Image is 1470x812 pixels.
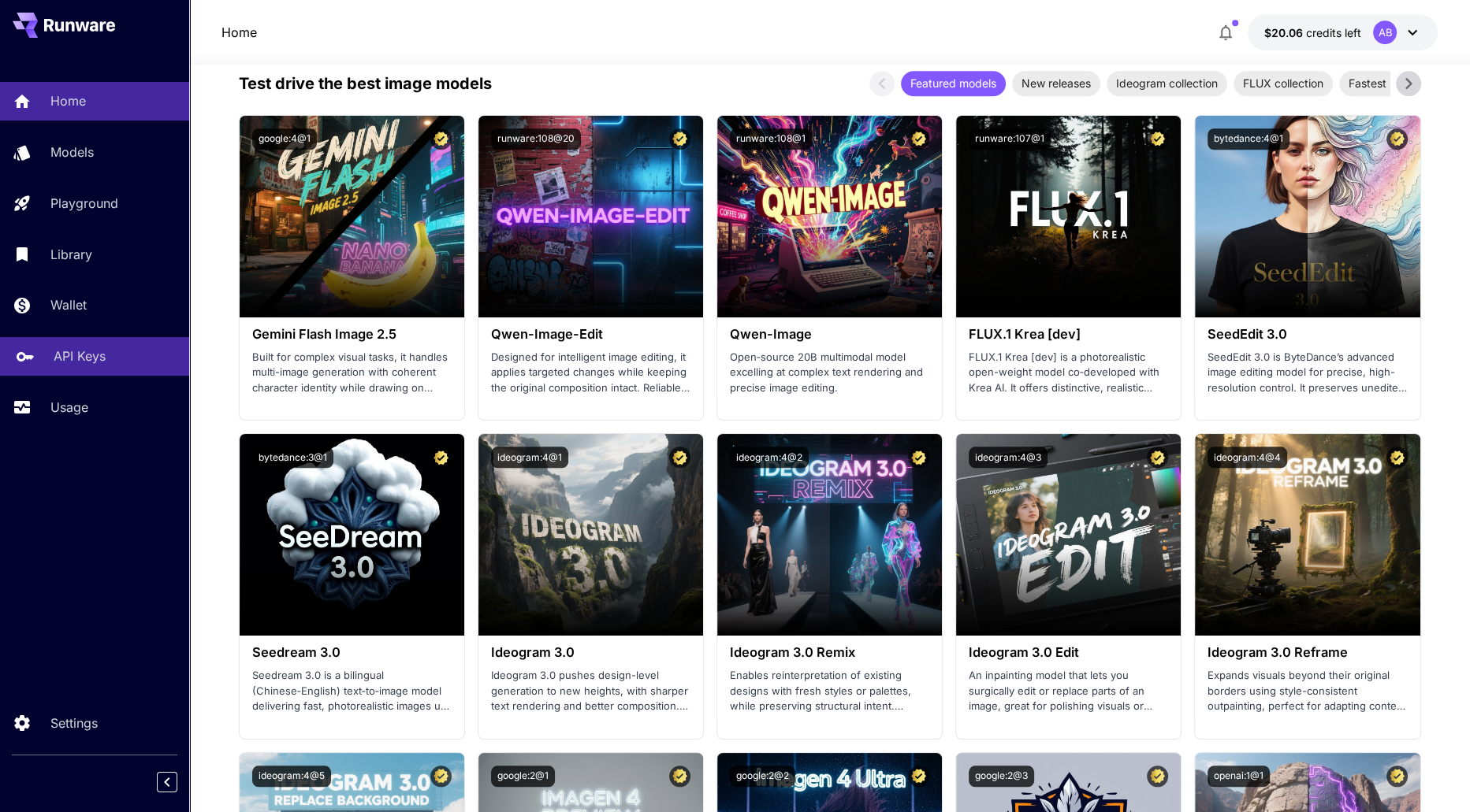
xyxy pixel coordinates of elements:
[240,434,464,636] img: alt
[50,295,87,314] p: Wallet
[1234,75,1333,91] span: FLUX collection
[730,447,809,468] button: ideogram:4@2
[669,128,690,150] button: Certified Model – Vetted for best performance and includes a commercial license.
[50,91,86,110] p: Home
[1195,116,1420,317] img: alt
[491,447,568,468] button: ideogram:4@1
[1147,447,1168,468] button: Certified Model – Vetted for best performance and includes a commercial license.
[969,447,1048,468] button: ideogram:4@3
[478,116,703,317] img: alt
[1373,20,1397,44] div: AB
[908,128,929,150] button: Certified Model – Vetted for best performance and includes a commercial license.
[169,768,189,796] div: Collapse sidebar
[478,434,703,636] img: alt
[730,766,795,787] button: google:2@2
[1386,447,1408,468] button: Certified Model – Vetted for best performance and includes a commercial license.
[491,668,690,714] p: Ideogram 3.0 pushes design-level generation to new heights, with sharper text rendering and bette...
[1386,128,1408,150] button: Certified Model – Vetted for best performance and includes a commercial license.
[252,327,452,342] h3: Gemini Flash Image 2.5
[1012,75,1100,91] span: New releases
[1339,71,1436,96] div: Fastest models
[730,128,812,150] button: runware:108@1
[1263,24,1360,41] div: $20.05704
[54,347,106,365] p: API Keys
[252,668,452,714] p: Seedream 3.0 is a bilingual (Chinese‑English) text‑to‑image model delivering fast, photorealistic...
[669,766,690,787] button: Certified Model – Vetted for best performance and includes a commercial license.
[50,194,118,213] p: Playground
[1107,71,1227,96] div: Ideogram collection
[240,116,464,317] img: alt
[730,645,929,660] h3: Ideogram 3.0 Remix
[50,398,88,417] p: Usage
[956,116,1181,317] img: alt
[1012,71,1100,96] div: New releases
[901,71,1006,96] div: Featured models
[717,434,942,636] img: alt
[1386,766,1408,787] button: Certified Model – Vetted for best performance and includes a commercial license.
[1391,736,1470,812] div: Виджет чата
[252,447,333,468] button: bytedance:3@1
[1208,327,1407,342] h3: SeedEdit 3.0
[969,350,1168,396] p: FLUX.1 Krea [dev] is a photorealistic open-weight model co‑developed with Krea AI. It offers dist...
[730,350,929,396] p: Open‑source 20B multimodal model excelling at complex text rendering and precise image editing.
[1208,128,1290,150] button: bytedance:4@1
[1208,645,1407,660] h3: Ideogram 3.0 Reframe
[157,772,177,792] button: Collapse sidebar
[1208,668,1407,714] p: Expands visuals beyond their original borders using style-consistent outpainting, perfect for ada...
[1305,26,1360,39] span: credits left
[908,766,929,787] button: Certified Model – Vetted for best performance and includes a commercial license.
[430,766,452,787] button: Certified Model – Vetted for best performance and includes a commercial license.
[1234,71,1333,96] div: FLUX collection
[969,766,1034,787] button: google:2@3
[1208,350,1407,396] p: SeedEdit 3.0 is ByteDance’s advanced image editing model for precise, high-resolution control. It...
[1195,434,1420,636] img: alt
[491,766,555,787] button: google:2@1
[430,447,452,468] button: Certified Model – Vetted for best performance and includes a commercial license.
[50,245,92,264] p: Library
[1147,128,1168,150] button: Certified Model – Vetted for best performance and includes a commercial license.
[252,645,452,660] h3: Seedream 3.0
[252,350,452,396] p: Built for complex visual tasks, it handles multi-image generation with coherent character identit...
[239,72,492,95] p: Test drive the best image models
[1263,26,1305,39] span: $20.06
[730,327,929,342] h3: Qwen-Image
[1248,14,1438,50] button: $20.05704AB
[969,327,1168,342] h3: FLUX.1 Krea [dev]
[901,75,1006,91] span: Featured models
[1107,75,1227,91] span: Ideogram collection
[969,128,1051,150] button: runware:107@1
[491,645,690,660] h3: Ideogram 3.0
[252,128,317,150] button: google:4@1
[252,766,331,787] button: ideogram:4@5
[969,645,1168,660] h3: Ideogram 3.0 Edit
[221,23,257,42] a: Home
[717,116,942,317] img: alt
[669,447,690,468] button: Certified Model – Vetted for best performance and includes a commercial license.
[50,143,94,161] p: Models
[956,434,1181,636] img: alt
[908,447,929,468] button: Certified Model – Vetted for best performance and includes a commercial license.
[1208,447,1287,468] button: ideogram:4@4
[221,23,257,42] nav: breadcrumb
[730,668,929,714] p: Enables reinterpretation of existing designs with fresh styles or palettes, while preserving stru...
[50,714,98,732] p: Settings
[491,327,690,342] h3: Qwen-Image-Edit
[1147,766,1168,787] button: Certified Model – Vetted for best performance and includes a commercial license.
[969,668,1168,714] p: An inpainting model that lets you surgically edit or replace parts of an image, great for polishi...
[1339,75,1436,91] span: Fastest models
[1391,736,1470,812] iframe: Chat Widget
[430,128,452,150] button: Certified Model – Vetted for best performance and includes a commercial license.
[491,128,581,150] button: runware:108@20
[491,350,690,396] p: Designed for intelligent image editing, it applies targeted changes while keeping the original co...
[1208,766,1270,787] button: openai:1@1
